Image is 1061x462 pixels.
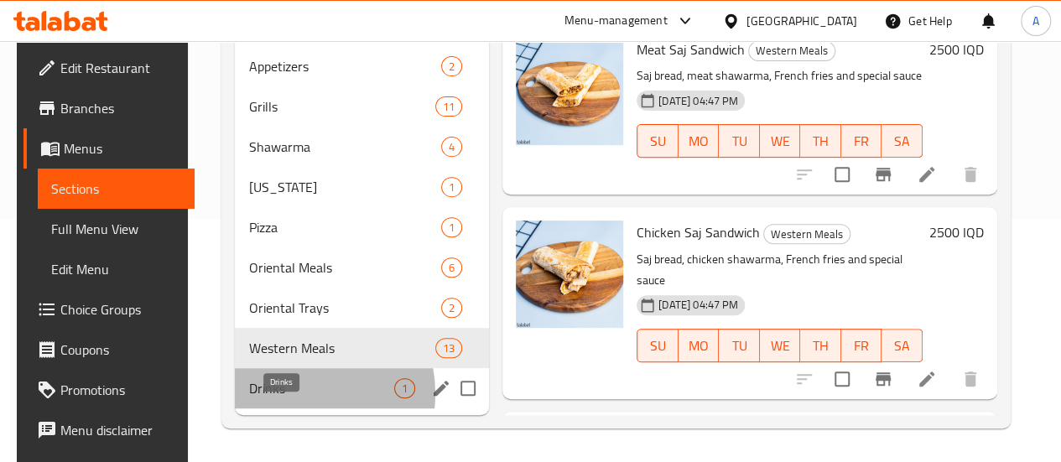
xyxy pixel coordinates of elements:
div: items [394,378,415,398]
span: WE [767,129,794,153]
span: Shawarma [248,137,441,157]
span: Appetizers [248,56,441,76]
div: Grills11 [235,86,489,127]
button: WE [760,124,801,158]
span: [DATE] 04:47 PM [652,297,745,313]
img: Chicken Saj Sandwich [516,221,623,328]
span: Drinks [248,378,394,398]
button: MO [679,329,720,362]
button: SU [637,329,678,362]
span: Oriental Trays [248,298,441,318]
span: Select to update [824,157,860,192]
span: WE [767,334,794,358]
span: A [1032,12,1039,30]
span: Menu disclaimer [60,420,180,440]
span: 1 [442,179,461,195]
span: Branches [60,98,180,118]
div: Western Meals [763,224,850,244]
span: SA [888,129,916,153]
div: items [441,137,462,157]
a: Promotions [23,370,194,410]
h6: 2500 IQD [929,38,984,61]
span: [DATE] 04:47 PM [652,93,745,109]
button: SA [882,124,923,158]
p: Saj bread, meat shawarma, French fries and special sauce [637,65,922,86]
button: edit [429,376,454,401]
span: Sections [51,179,180,199]
div: Oriental Trays2 [235,288,489,328]
a: Edit menu item [917,164,937,184]
button: Branch-specific-item [863,359,903,399]
span: 13 [436,340,461,356]
a: Edit Restaurant [23,48,194,88]
div: items [441,56,462,76]
a: Sections [38,169,194,209]
div: Shawarma4 [235,127,489,167]
div: Drinks1edit [235,368,489,408]
button: SU [637,124,678,158]
div: Oriental Meals6 [235,247,489,288]
span: Pizza [248,217,441,237]
div: Appetizers2 [235,46,489,86]
span: Grills [248,96,434,117]
button: SA [882,329,923,362]
span: Chicken Saj Sandwich [637,220,760,245]
div: items [441,257,462,278]
a: Choice Groups [23,289,194,330]
button: delete [950,154,991,195]
button: TH [800,329,841,362]
span: MO [685,129,713,153]
span: Edit Menu [51,259,180,279]
button: FR [841,124,882,158]
span: TH [807,334,835,358]
button: TU [719,124,760,158]
h6: 2500 IQD [929,221,984,244]
div: [US_STATE]1 [235,167,489,207]
a: Edit menu item [917,369,937,389]
button: delete [950,359,991,399]
span: Western Meals [749,41,835,60]
div: Western Meals [748,41,835,61]
span: Meat Saj Sandwich [637,37,745,62]
span: 4 [442,139,461,155]
div: Pizza1 [235,207,489,247]
div: [GEOGRAPHIC_DATA] [746,12,857,30]
button: TH [800,124,841,158]
span: Promotions [60,380,180,400]
span: FR [848,334,876,358]
a: Full Menu View [38,209,194,249]
button: WE [760,329,801,362]
span: 6 [442,260,461,276]
span: Oriental Meals [248,257,441,278]
span: SA [888,334,916,358]
div: Western Meals13 [235,328,489,368]
span: TU [726,334,753,358]
a: Coupons [23,330,194,370]
span: TU [726,129,753,153]
span: MO [685,334,713,358]
button: Branch-specific-item [863,154,903,195]
span: Coupons [60,340,180,360]
span: 2 [442,59,461,75]
span: Full Menu View [51,219,180,239]
img: Meat Saj Sandwich [516,38,623,145]
button: FR [841,329,882,362]
span: 1 [395,381,414,397]
span: Edit Restaurant [60,58,180,78]
a: Edit Menu [38,249,194,289]
a: Menu disclaimer [23,410,194,450]
div: Menu-management [564,11,668,31]
span: SU [644,334,671,358]
span: 2 [442,300,461,316]
span: FR [848,129,876,153]
span: Western Meals [764,225,850,244]
button: MO [679,124,720,158]
span: Choice Groups [60,299,180,319]
span: 11 [436,99,461,115]
span: Menus [64,138,180,158]
span: SU [644,129,671,153]
span: TH [807,129,835,153]
a: Branches [23,88,194,128]
span: [US_STATE] [248,177,441,197]
button: TU [719,329,760,362]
